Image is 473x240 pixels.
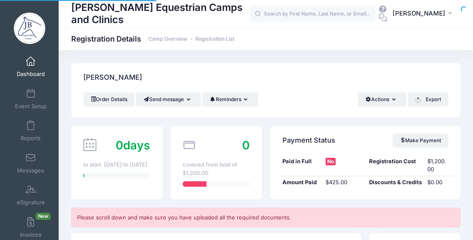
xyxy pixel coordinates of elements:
[15,103,47,110] span: Event Setup
[358,92,406,107] button: Actions
[71,0,250,27] h1: [PERSON_NAME] Equestrian Camps and Clinics
[365,157,424,174] div: Registration Cost
[83,92,134,107] a: Order Details
[242,138,250,152] span: 0
[278,157,322,174] div: Paid in Full
[326,158,336,165] span: No
[71,34,235,43] h1: Registration Details
[11,149,51,178] a: Messages
[11,180,51,210] a: eSignature
[17,71,45,78] span: Dashboard
[278,178,322,187] div: Amount Paid
[17,167,44,174] span: Messages
[202,92,258,107] button: Reminders
[423,157,452,174] div: $1,200.00
[365,178,424,187] div: Discounts & Credits
[250,5,375,22] input: Search by First Name, Last Name, or Email...
[71,208,460,228] div: Please scroll down and make sure you have uploaded all the required documents.
[21,135,41,142] span: Reports
[83,66,142,90] h4: [PERSON_NAME]
[393,133,448,148] a: Make Payment
[393,9,445,18] span: [PERSON_NAME]
[36,213,51,220] span: New
[116,137,150,154] div: days
[83,161,150,169] div: to start. [DATE] to [DATE]
[11,52,51,81] a: Dashboard
[195,36,235,42] a: Registration List
[148,36,187,42] a: Camp Overview
[408,92,448,107] button: Export
[20,231,41,238] span: Invoices
[423,178,452,187] div: $0.00
[136,92,201,107] button: Send message
[17,199,45,206] span: eSignature
[322,178,365,187] div: $425.00
[387,4,460,23] button: [PERSON_NAME]
[11,84,51,114] a: Event Setup
[14,13,45,44] img: Jessica Braswell Equestrian Camps and Clinics
[116,138,123,152] span: 0
[183,161,249,177] div: covered from total of $1,200.00
[282,128,335,152] h4: Payment Status
[11,116,51,146] a: Reports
